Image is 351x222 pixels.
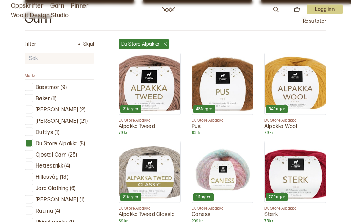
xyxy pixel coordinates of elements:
[60,174,68,181] p: ( 13 )
[192,130,254,136] p: 105 kr
[11,1,44,11] a: Oppskrifter
[36,107,78,114] p: [PERSON_NAME]
[55,129,59,136] p: ( 1 )
[71,1,89,11] a: Pinner
[36,208,53,215] p: Rauma
[70,185,75,193] p: ( 6 )
[119,206,181,211] p: Du Store Alpakka
[80,140,85,148] p: ( 8 )
[64,163,70,170] p: ( 4 )
[162,7,175,12] a: Woolit
[61,84,67,91] p: ( 9 )
[51,96,56,103] p: ( 1 )
[192,211,254,219] p: Caness
[264,123,326,131] p: Alpakka Wool
[36,152,67,159] p: Gjestal Garn
[25,73,36,78] span: Merke
[192,141,253,203] img: Caness
[36,129,53,136] p: Duftlys
[36,118,78,125] p: [PERSON_NAME]
[192,123,254,131] p: Pus
[119,53,180,115] img: Alpakka Tweed
[192,206,254,211] p: Du Store Alpakka
[196,107,213,112] p: 48 farger
[36,96,50,103] p: Bøker
[264,53,326,136] a: Alpakka Wool54fargerDu Store AlpakkaAlpakka Wool79 kr
[265,53,326,115] img: Alpakka Wool
[119,53,181,136] a: Alpakka Tweed31fargerDu Store AlpakkaAlpakka Tweed79 kr
[264,118,326,123] p: Du Store Alpakka
[192,53,253,115] img: Pus
[307,5,343,14] p: Logg inn
[68,152,77,159] p: ( 25 )
[119,141,180,203] img: Alpakka Tweed Classic
[121,41,160,48] p: Du Store Alpakka
[119,118,181,123] p: Du Store Alpakka
[36,163,63,170] p: Hettestrikk
[25,54,92,64] input: Søk
[25,41,36,48] p: Filter
[119,130,181,136] p: 79 kr
[269,195,285,200] p: 72 farger
[36,174,59,181] p: Hillesvåg
[55,208,60,215] p: ( 4 )
[83,41,94,48] p: Skjul
[80,197,84,204] p: ( 1 )
[196,195,211,200] p: 11 farger
[80,107,85,114] p: ( 2 )
[119,211,181,219] p: Alpakka Tweed Classic
[264,211,326,219] p: Sterk
[50,1,64,11] a: Garn
[119,123,181,131] p: Alpakka Tweed
[36,185,69,193] p: Jord Clothing
[36,140,78,148] p: Du Store Alpakka
[25,12,52,25] h2: Garn
[264,206,326,211] p: Du Store Alpakka
[192,53,254,136] a: Pus48fargerDu Store AlpakkaPus105 kr
[36,84,59,91] p: Bæstmor
[36,197,78,204] p: [PERSON_NAME]
[123,195,138,200] p: 21 farger
[11,11,69,21] a: Woolit Design Studio
[307,5,343,14] button: User dropdown
[123,107,138,112] p: 31 farger
[192,118,254,123] p: Du Store Alpakka
[303,18,326,25] p: Resultater
[264,130,326,136] p: 79 kr
[269,107,285,112] p: 54 farger
[80,118,88,125] p: ( 21 )
[265,141,326,203] img: Sterk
